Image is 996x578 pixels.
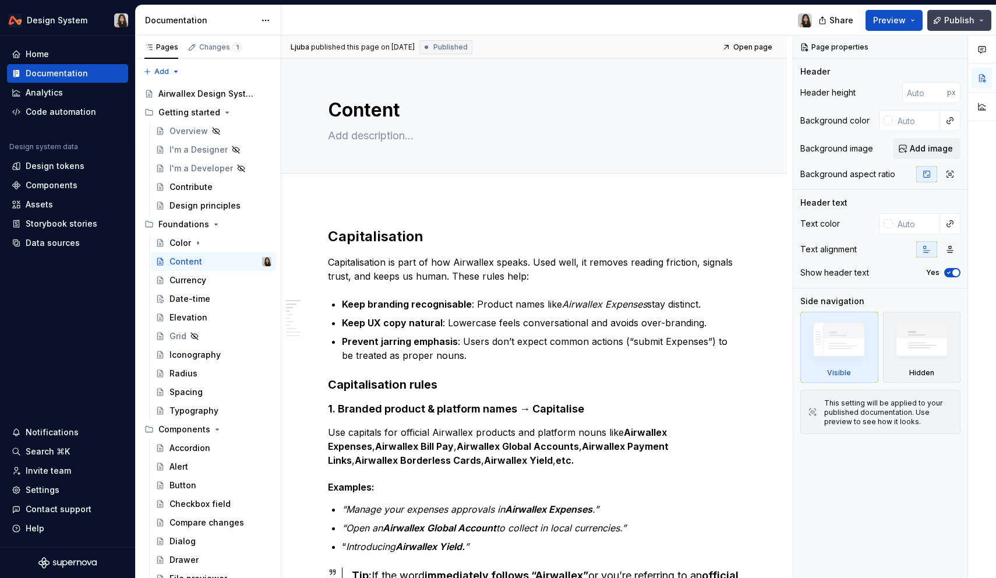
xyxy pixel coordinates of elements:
div: Help [26,523,44,534]
svg: Supernova Logo [38,557,97,569]
a: Compare changes [151,513,276,532]
div: Components [26,179,77,191]
a: Analytics [7,83,128,102]
div: Foundations [140,215,276,234]
em: Airwallex Expenses [562,298,647,310]
p: Use capitals for official Airwallex products and platform nouns like , , , , , , [328,425,740,467]
div: Currency [169,274,206,286]
div: Dialog [169,535,196,547]
em: .” [592,503,599,515]
div: Compare changes [169,517,244,528]
a: Grid [151,327,276,346]
div: Radius [169,368,197,379]
strong: etc. [556,454,574,466]
div: Settings [26,484,59,496]
strong: Airwallex Bill Pay [375,440,454,452]
a: Currency [151,271,276,290]
div: Assets [26,199,53,210]
div: Text color [800,218,840,230]
div: Spacing [169,386,203,398]
div: Button [169,480,196,491]
a: I'm a Developer [151,159,276,178]
a: Checkbox field [151,495,276,513]
img: Xiangjun [262,257,271,266]
div: Components [158,424,210,435]
button: Preview [866,10,923,31]
p: “ [342,540,740,554]
strong: Keep branding recognisable [342,298,472,310]
a: Button [151,476,276,495]
strong: Airwallex Global Accounts [457,440,579,452]
input: Auto [902,82,947,103]
em: ” [465,541,469,552]
div: Data sources [26,237,80,249]
button: Add image [893,138,960,159]
a: Drawer [151,551,276,569]
p: : Users don’t expect common actions (“submit Expenses”) to be treated as proper nouns. [342,334,740,362]
span: Preview [873,15,906,26]
a: Accordion [151,439,276,457]
div: Airwallex Design System [158,88,255,100]
a: Settings [7,481,128,499]
span: Add image [910,143,953,154]
div: Background aspect ratio [800,168,895,180]
a: Alert [151,457,276,476]
p: : Product names like stay distinct. [342,297,740,311]
a: Elevation [151,308,276,327]
div: Components [140,420,276,439]
em: Airwallex [383,522,424,534]
strong: Prevent jarring emphasis [342,336,458,347]
h4: 1. Branded product & platform names → Capitalise [328,402,740,416]
a: Iconography [151,346,276,364]
div: Text alignment [800,244,857,255]
div: Design system data [9,142,78,151]
span: 1 [232,43,242,52]
a: Code automation [7,103,128,121]
img: 0733df7c-e17f-4421-95a9-ced236ef1ff0.png [8,13,22,27]
a: Dialog [151,532,276,551]
div: Getting started [140,103,276,122]
a: Design tokens [7,157,128,175]
input: Auto [893,213,940,234]
div: Documentation [145,15,255,26]
a: Overview [151,122,276,140]
div: Pages [144,43,178,52]
div: Side navigation [800,295,864,307]
div: Drawer [169,554,199,566]
div: Notifications [26,427,79,438]
em: Introducing [346,541,395,552]
div: Contact support [26,503,91,515]
em: “Manage your expenses approvals in [342,503,505,515]
div: Contribute [169,181,213,193]
div: Search ⌘K [26,446,70,457]
a: Home [7,45,128,64]
a: Data sources [7,234,128,252]
div: Checkbox field [169,498,231,510]
textarea: Content [326,96,738,124]
button: Search ⌘K [7,442,128,461]
a: Documentation [7,64,128,83]
img: Xiangjun [114,13,128,27]
a: Contribute [151,178,276,196]
div: Overview [169,125,208,137]
button: Contact support [7,500,128,519]
div: Design tokens [26,160,84,172]
strong: Airwallex Borderless Cards [355,454,481,466]
a: Design principles [151,196,276,215]
div: published this page on [DATE] [311,43,415,52]
a: Typography [151,401,276,420]
em: Airwallex Yield. [395,541,465,552]
div: I'm a Designer [169,144,228,156]
div: Storybook stories [26,218,97,230]
input: Auto [893,110,940,131]
strong: Airwallex Yield [484,454,553,466]
p: : Lowercase feels conversational and avoids over-branding. [342,316,740,330]
div: Elevation [169,312,207,323]
a: Storybook stories [7,214,128,233]
a: Color [151,234,276,252]
div: Alert [169,461,188,473]
a: Invite team [7,461,128,480]
div: Code automation [26,106,96,118]
div: Date-time [169,293,210,305]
